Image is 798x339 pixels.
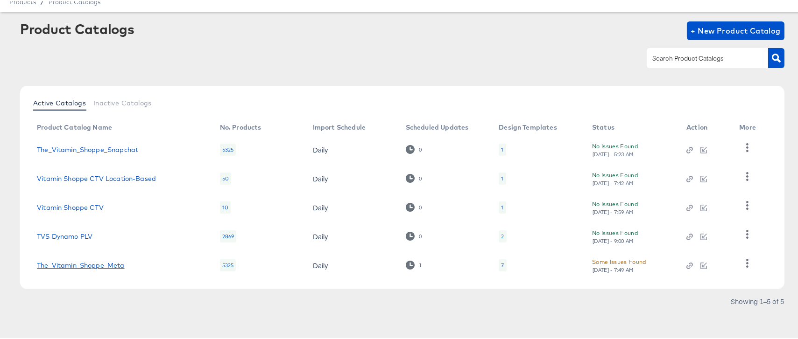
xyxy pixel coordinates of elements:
a: The_Vitamin_Shoppe_Snapchat [37,145,138,152]
span: Inactive Catalogs [93,98,152,105]
div: 1 [501,173,503,181]
div: 2 [501,231,504,239]
div: Product Catalogs [20,20,134,35]
div: 1 [499,142,506,154]
div: Scheduled Updates [406,122,469,130]
td: Daily [305,249,398,278]
div: 1 [499,171,506,183]
div: 2869 [220,229,237,241]
div: 0 [406,144,422,152]
div: 7 [501,260,504,268]
div: Import Schedule [313,122,366,130]
span: + New Product Catalog [691,23,781,36]
div: Product Catalog Name [37,122,112,130]
th: More [732,119,767,134]
a: The_Vitamin_Shoppe_Meta [37,260,124,268]
div: 10 [220,200,231,212]
td: Daily [305,163,398,192]
div: 0 [406,201,422,210]
div: [DATE] - 7:49 AM [592,265,634,272]
div: 7 [499,258,506,270]
div: 0 [418,203,422,209]
td: Daily [305,221,398,249]
div: 0 [418,145,422,152]
div: 0 [418,232,422,238]
div: Some Issues Found [592,256,646,265]
span: Active Catalogs [33,98,86,105]
th: Action [679,119,732,134]
div: 0 [406,173,422,181]
td: Daily [305,192,398,221]
div: 1 [501,145,503,152]
button: Some Issues Found[DATE] - 7:49 AM [592,256,646,272]
td: Daily [305,134,398,163]
div: 2 [499,229,506,241]
button: + New Product Catalog [687,20,784,39]
a: TVS Dynamo PLV [37,231,92,239]
div: Showing 1–5 of 5 [730,297,784,303]
div: No. Products [220,122,261,130]
div: 5325 [220,142,236,154]
a: Vitamin Shoppe CTV Location-Based [37,173,156,181]
div: 1 [418,261,422,267]
div: Design Templates [499,122,557,130]
div: 0 [406,230,422,239]
div: 1 [501,202,503,210]
th: Status [585,119,679,134]
a: Vitamin Shoppe CTV [37,202,104,210]
input: Search Product Catalogs [650,52,750,62]
div: 1 [406,259,422,268]
div: 0 [418,174,422,180]
div: 1 [499,200,506,212]
div: 5325 [220,258,236,270]
div: 50 [220,171,231,183]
